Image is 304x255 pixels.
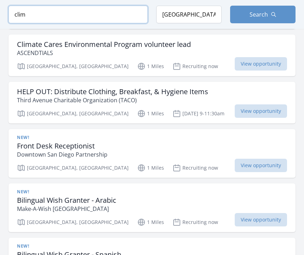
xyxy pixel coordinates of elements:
[17,189,29,195] span: New!
[235,213,287,226] span: View opportunity
[17,109,129,118] p: [GEOGRAPHIC_DATA], [GEOGRAPHIC_DATA]
[17,49,191,57] p: ASCENDTIALS
[17,87,208,96] h3: HELP OUT: Distribute Clothing, Breakfast, & Hygiene Items
[17,164,129,172] p: [GEOGRAPHIC_DATA], [GEOGRAPHIC_DATA]
[8,129,296,178] a: New! Front Desk Receptionist Downtown San Diego Partnership [GEOGRAPHIC_DATA], [GEOGRAPHIC_DATA] ...
[17,96,208,104] p: Third Avenue Charitable Organization (TACO)
[17,135,29,140] span: New!
[173,164,218,172] p: Recruiting now
[137,62,164,71] p: 1 Miles
[17,142,107,150] h3: Front Desk Receptionist
[137,218,164,226] p: 1 Miles
[173,218,218,226] p: Recruiting now
[230,6,296,23] button: Search
[8,183,296,232] a: New! Bilingual Wish Granter - Arabic Make-A-Wish [GEOGRAPHIC_DATA] [GEOGRAPHIC_DATA], [GEOGRAPHIC...
[17,218,129,226] p: [GEOGRAPHIC_DATA], [GEOGRAPHIC_DATA]
[8,82,296,123] a: HELP OUT: Distribute Clothing, Breakfast, & Hygiene Items Third Avenue Charitable Organization (T...
[17,243,29,249] span: New!
[137,164,164,172] p: 1 Miles
[17,196,116,205] h3: Bilingual Wish Granter - Arabic
[235,57,287,71] span: View opportunity
[173,62,218,71] p: Recruiting now
[17,205,116,213] p: Make-A-Wish [GEOGRAPHIC_DATA]
[250,10,268,19] span: Search
[156,6,222,23] input: Location
[173,109,224,118] p: [DATE] 9-11:30am
[17,40,191,49] h3: Climate Cares Environmental Program volunteer lead
[235,159,287,172] span: View opportunity
[137,109,164,118] p: 1 Miles
[17,62,129,71] p: [GEOGRAPHIC_DATA], [GEOGRAPHIC_DATA]
[8,35,296,76] a: Climate Cares Environmental Program volunteer lead ASCENDTIALS [GEOGRAPHIC_DATA], [GEOGRAPHIC_DAT...
[17,150,107,159] p: Downtown San Diego Partnership
[8,6,148,23] input: Keyword
[235,104,287,118] span: View opportunity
